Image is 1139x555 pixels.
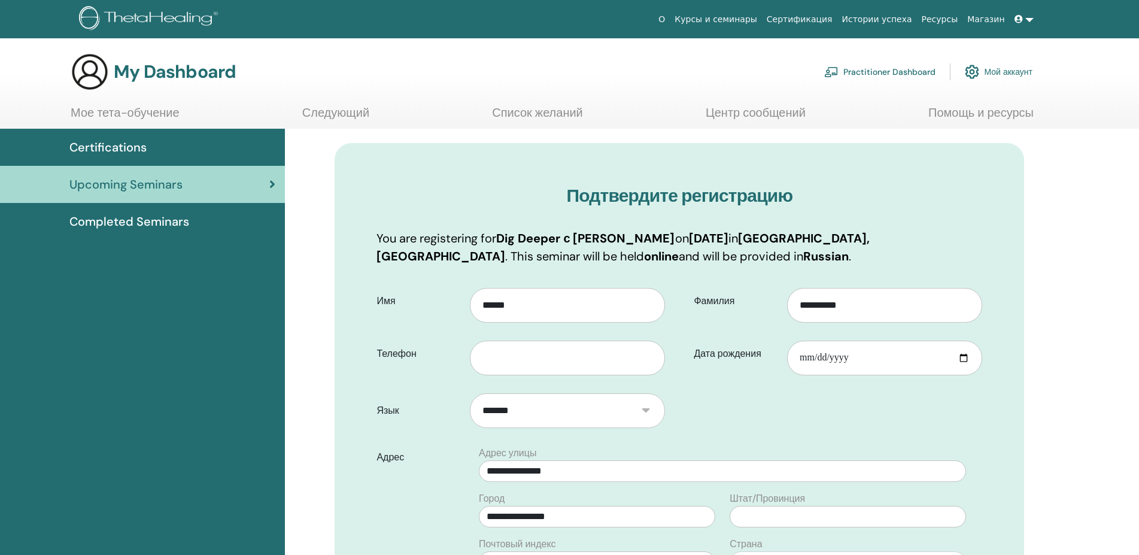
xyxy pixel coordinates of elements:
b: [DATE] [689,231,728,246]
span: Certifications [69,138,147,156]
label: Телефон [367,342,470,365]
a: Истории успеха [837,8,917,31]
a: Магазин [962,8,1009,31]
label: Имя [367,290,470,313]
b: Dig Deeper с [PERSON_NAME] [496,231,675,246]
img: generic-user-icon.jpg [71,53,109,91]
a: Мое тета-обучение [71,105,180,129]
img: chalkboard-teacher.svg [824,66,839,77]
a: Следующий [302,105,369,129]
p: You are registering for on in . This seminar will be held and will be provided in . [376,229,982,265]
label: Почтовый индекс [479,537,556,551]
h3: My Dashboard [114,61,236,83]
label: Страна [730,537,762,551]
a: Курсы и семинары [670,8,762,31]
a: Центр сообщений [706,105,806,129]
h3: Подтвердите регистрацию [376,185,982,207]
a: Ресурсы [917,8,963,31]
label: Адрес улицы [479,446,536,460]
a: Сертификация [762,8,837,31]
img: cog.svg [965,62,979,82]
label: Адрес [367,446,472,469]
b: Russian [803,248,849,264]
a: Помощь и ресурсы [928,105,1034,129]
span: Completed Seminars [69,213,189,231]
a: Мой аккаунт [965,59,1032,85]
label: Язык [367,399,470,422]
b: online [644,248,679,264]
a: Practitioner Dashboard [824,59,936,85]
label: Город [479,492,505,506]
a: Список желаний [492,105,583,129]
img: logo.png [79,6,222,33]
span: Upcoming Seminars [69,175,183,193]
label: Штат/Провинция [730,492,805,506]
label: Дата рождения [685,342,787,365]
label: Фамилия [685,290,787,313]
a: О [654,8,670,31]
